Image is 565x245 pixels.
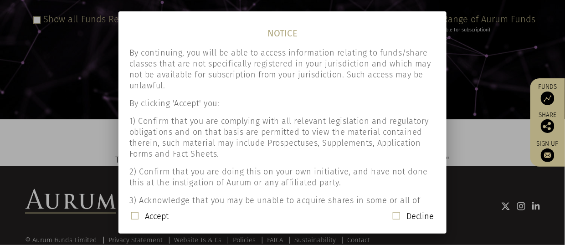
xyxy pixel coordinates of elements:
div: Share [535,112,560,133]
p: By continuing, you will be able to access information relating to funds/share classes that are no... [129,47,436,91]
label: Decline [406,211,434,222]
a: Funds [535,83,560,105]
p: 3) Acknowledge that you may be unable to acquire shares in some or all of the funds/share classes... [129,195,436,239]
img: Sign up to our newsletter [541,148,555,162]
img: Share this post [541,119,555,133]
label: Accept [145,211,169,222]
h1: NOTICE [118,18,447,41]
p: 2) Confirm that you are doing this on your own initiative, and have not done this at the instigat... [129,166,436,188]
a: Sign up [535,140,560,162]
p: By clicking 'Accept' you: [129,98,436,109]
img: Access Funds [541,92,555,105]
p: 1) Confirm that you are complying with all relevant legislation and regulatory obligations and on... [129,116,436,159]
